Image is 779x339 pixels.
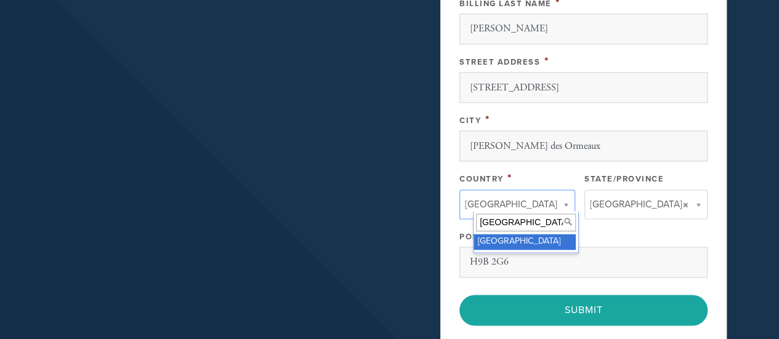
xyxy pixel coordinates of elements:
div: [GEOGRAPHIC_DATA] [474,234,576,250]
span: This field is required. [485,113,490,126]
label: Postal Code [459,232,524,242]
span: This field is required. [544,54,549,68]
span: [GEOGRAPHIC_DATA] [465,196,557,212]
label: State/Province [584,174,664,184]
input: Submit [459,295,708,325]
a: [GEOGRAPHIC_DATA] [459,189,575,219]
label: City [459,116,481,126]
span: This field is required. [507,171,512,185]
label: Country [459,174,504,184]
span: [GEOGRAPHIC_DATA] [590,196,682,212]
label: Street Address [459,57,540,67]
a: [GEOGRAPHIC_DATA] [584,189,708,219]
